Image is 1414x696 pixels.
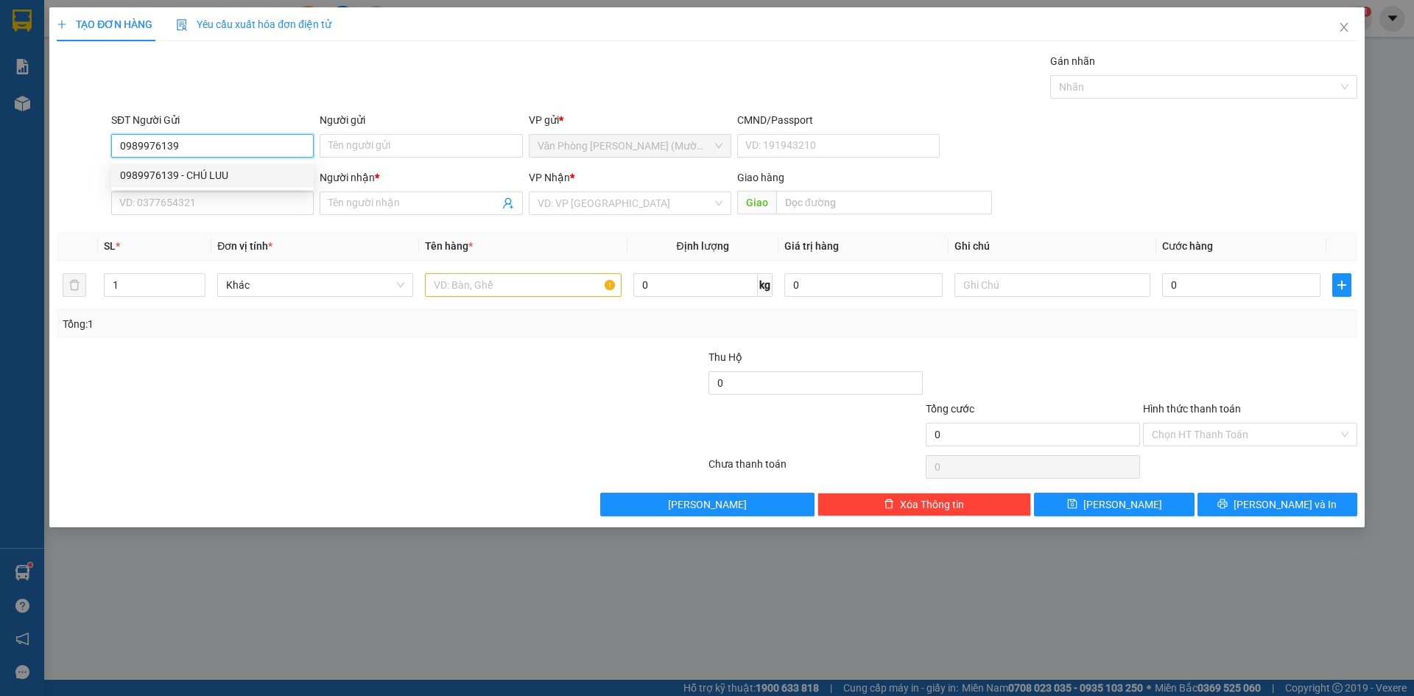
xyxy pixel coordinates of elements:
[320,169,522,186] div: Người nhận
[949,232,1156,261] th: Ghi chú
[1067,499,1077,510] span: save
[1323,7,1365,49] button: Close
[954,273,1150,297] input: Ghi Chú
[57,18,152,30] span: TẠO ĐƠN HÀNG
[737,191,776,214] span: Giao
[111,112,314,128] div: SĐT Người Gửi
[104,240,116,252] span: SL
[1034,493,1194,516] button: save[PERSON_NAME]
[758,273,773,297] span: kg
[120,167,305,183] div: 0989976139 - CHÚ LUU
[95,21,141,116] b: BIÊN NHẬN GỬI HÀNG
[707,456,924,482] div: Chưa thanh toán
[926,403,974,415] span: Tổng cước
[1332,273,1351,297] button: plus
[600,493,815,516] button: [PERSON_NAME]
[502,197,514,209] span: user-add
[111,164,314,187] div: 0989976139 - CHÚ LUU
[538,135,722,157] span: Văn Phòng Trần Phú (Mường Thanh)
[1050,55,1095,67] label: Gán nhãn
[1333,279,1351,291] span: plus
[1217,499,1228,510] span: printer
[57,19,67,29] span: plus
[160,18,195,54] img: logo.jpg
[63,316,546,332] div: Tổng: 1
[529,112,731,128] div: VP gửi
[1083,496,1162,513] span: [PERSON_NAME]
[124,70,203,88] li: (c) 2017
[63,273,86,297] button: delete
[737,172,784,183] span: Giao hàng
[18,95,83,164] b: [PERSON_NAME]
[900,496,964,513] span: Xóa Thông tin
[1143,403,1241,415] label: Hình thức thanh toán
[18,18,92,92] img: logo.jpg
[124,56,203,68] b: [DOMAIN_NAME]
[784,240,839,252] span: Giá trị hàng
[425,240,473,252] span: Tên hàng
[176,19,188,31] img: icon
[884,499,894,510] span: delete
[817,493,1032,516] button: deleteXóa Thông tin
[1197,493,1357,516] button: printer[PERSON_NAME] và In
[708,351,742,363] span: Thu Hộ
[226,274,404,296] span: Khác
[529,172,570,183] span: VP Nhận
[176,18,331,30] span: Yêu cầu xuất hóa đơn điện tử
[1338,21,1350,33] span: close
[776,191,992,214] input: Dọc đường
[677,240,729,252] span: Định lượng
[668,496,747,513] span: [PERSON_NAME]
[737,112,940,128] div: CMND/Passport
[425,273,621,297] input: VD: Bàn, Ghế
[320,112,522,128] div: Người gửi
[1234,496,1337,513] span: [PERSON_NAME] và In
[217,240,272,252] span: Đơn vị tính
[784,273,943,297] input: 0
[1162,240,1213,252] span: Cước hàng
